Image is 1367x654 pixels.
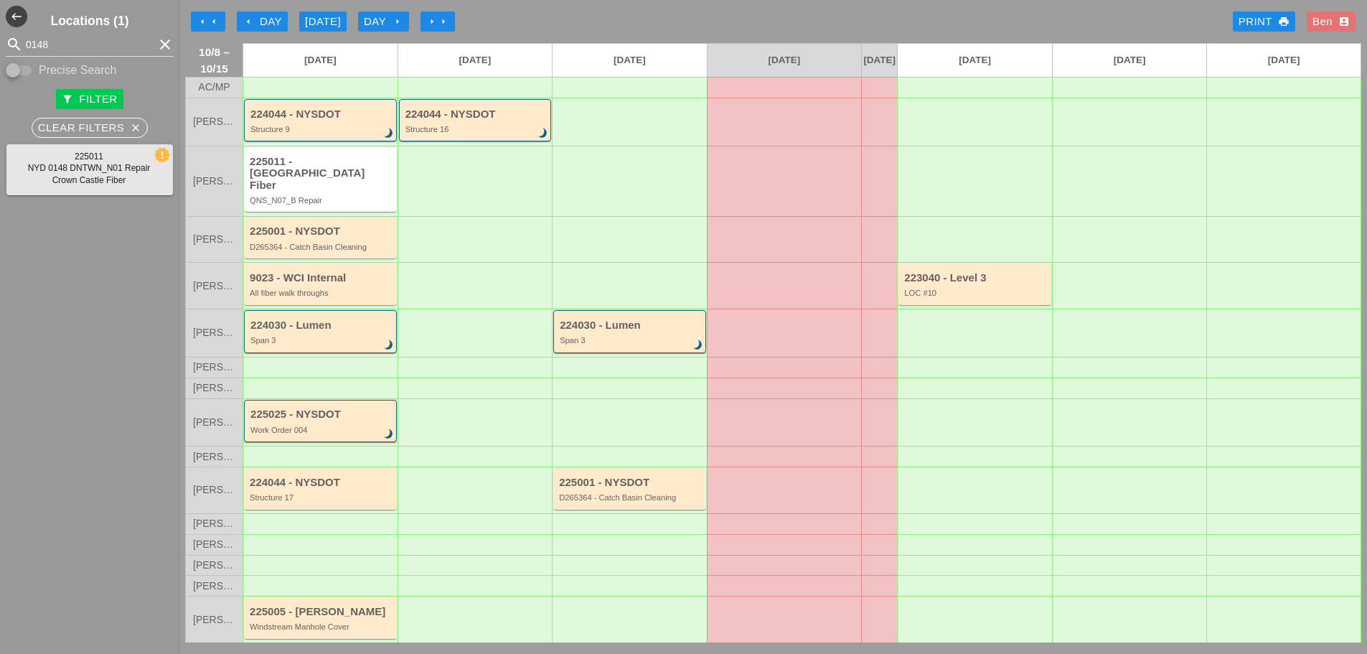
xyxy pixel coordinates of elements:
div: 224030 - Lumen [250,319,393,332]
span: [PERSON_NAME] [193,518,235,529]
a: Print [1233,11,1295,32]
button: Clear Filters [32,118,149,138]
div: Structure 17 [250,493,393,502]
div: 225005 - [PERSON_NAME] [250,606,393,618]
div: 224044 - NYSDOT [250,477,393,489]
button: Day [237,11,288,32]
i: print [1278,16,1290,27]
i: arrow_right [392,16,403,27]
div: Enable Precise search to match search terms exactly. [6,62,174,79]
span: NYD 0148 DNTWN_N01 Repair [28,163,151,173]
i: brightness_3 [381,126,397,141]
span: [PERSON_NAME] [193,485,235,495]
i: arrow_right [438,16,449,27]
span: [PERSON_NAME] [193,615,235,625]
i: close [130,122,141,134]
span: [PERSON_NAME] [193,581,235,592]
span: [PERSON_NAME] [193,176,235,187]
a: [DATE] [1053,44,1207,77]
span: [PERSON_NAME] [193,452,235,462]
div: Windstream Manhole Cover [250,622,393,631]
div: 225025 - NYSDOT [250,408,393,421]
i: brightness_3 [690,337,706,353]
button: [DATE] [299,11,347,32]
div: 9023 - WCI Internal [250,272,393,284]
a: [DATE] [1207,44,1361,77]
a: [DATE] [243,44,398,77]
div: [DATE] [305,14,341,30]
div: 224044 - NYSDOT [405,108,548,121]
div: 225001 - NYSDOT [559,477,703,489]
div: Day [243,14,282,30]
span: Crown Castle Fiber [52,175,126,185]
i: search [6,36,23,53]
a: [DATE] [898,44,1052,77]
span: [PERSON_NAME] [193,327,235,338]
button: Move Ahead 1 Week [421,11,455,32]
i: brightness_3 [381,337,397,353]
div: 224030 - Lumen [560,319,702,332]
span: 10/8 – 10/15 [193,44,235,77]
i: arrow_left [243,16,254,27]
div: Clear Filters [38,120,142,136]
button: Day [358,11,409,32]
div: 225001 - NYSDOT [250,225,393,238]
span: [PERSON_NAME] [193,417,235,428]
button: Move Back 1 Week [191,11,225,32]
span: [PERSON_NAME] [193,281,235,291]
div: Span 3 [560,336,702,345]
a: [DATE] [708,44,862,77]
div: Print [1239,14,1290,30]
i: west [6,6,27,27]
button: Filter [56,89,123,109]
i: arrow_left [208,16,220,27]
i: filter_alt [62,93,73,105]
span: [PERSON_NAME] [193,383,235,393]
div: 224044 - NYSDOT [250,108,393,121]
div: Day [364,14,403,30]
label: Precise Search [39,63,117,78]
div: Span 3 [250,336,393,345]
div: Structure 16 [405,125,548,134]
div: All fiber walk throughs [250,289,393,297]
span: [PERSON_NAME] [193,362,235,373]
i: arrow_left [197,16,208,27]
span: [PERSON_NAME] [193,539,235,550]
span: [PERSON_NAME] [193,560,235,571]
i: brightness_3 [381,426,397,442]
a: [DATE] [553,44,707,77]
button: Shrink Sidebar [6,6,27,27]
input: Search [26,33,154,56]
div: LOC #10 [904,289,1048,297]
div: Structure 9 [250,125,393,134]
i: arrow_right [426,16,438,27]
div: 223040 - Level 3 [904,272,1048,284]
div: Work Order 004 [250,426,393,434]
div: D265364 - Catch Basin Cleaning [559,493,703,502]
span: AC/MP [198,82,230,93]
div: Filter [62,91,117,108]
div: D265364 - Catch Basin Cleaning [250,243,393,251]
i: clear [156,36,174,53]
div: Ben [1312,14,1350,30]
i: new_releases [156,149,169,162]
div: 225011 - [GEOGRAPHIC_DATA] Fiber [250,156,393,192]
i: brightness_3 [535,126,551,141]
a: [DATE] [862,44,897,77]
i: account_box [1338,16,1350,27]
span: 225011 [75,151,103,162]
button: Ben [1307,11,1356,32]
a: [DATE] [398,44,553,77]
div: QNS_N07_B Repair [250,196,393,205]
span: [PERSON_NAME] [193,116,235,127]
span: [PERSON_NAME] [193,234,235,245]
